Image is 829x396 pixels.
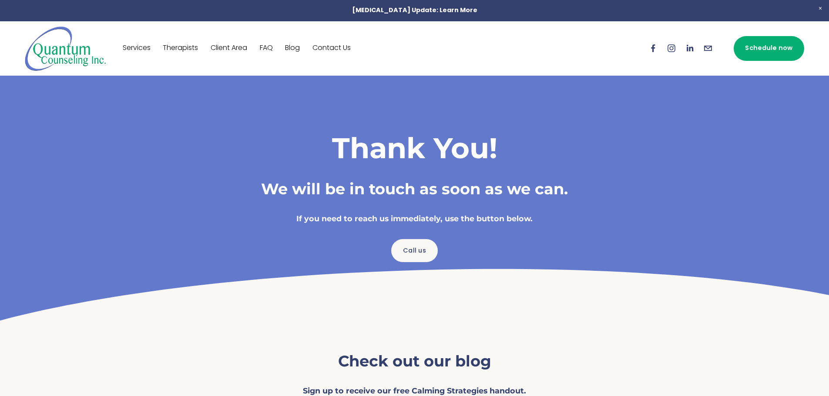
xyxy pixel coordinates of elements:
[219,213,611,224] h4: If you need to reach us immediately, use the button below.
[734,36,804,61] a: Schedule now
[685,43,695,53] a: LinkedIn
[703,43,713,53] a: info@quantumcounselinginc.com
[391,239,437,262] a: Call us
[260,41,273,55] a: FAQ
[285,41,300,55] a: Blog
[219,130,611,165] h1: Thank You!
[163,41,198,55] a: Therapists
[667,43,676,53] a: Instagram
[312,41,351,55] a: Contact Us
[25,26,106,71] img: Quantum Counseling Inc. | Change starts here.
[211,41,247,55] a: Client Area
[284,351,545,372] h3: Check out our blog
[123,41,151,55] a: Services
[219,179,611,200] h3: We will be in touch as soon as we can.
[648,43,658,53] a: Facebook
